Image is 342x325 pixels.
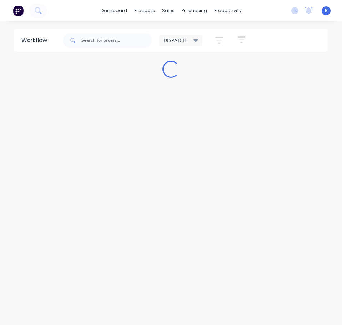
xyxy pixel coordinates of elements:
div: purchasing [178,5,211,16]
span: DISPATCH [164,36,186,44]
img: Factory [13,5,24,16]
div: productivity [211,5,245,16]
div: sales [159,5,178,16]
div: Workflow [21,36,51,45]
div: products [131,5,159,16]
span: E [325,7,327,14]
input: Search for orders... [81,33,152,47]
a: dashboard [97,5,131,16]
